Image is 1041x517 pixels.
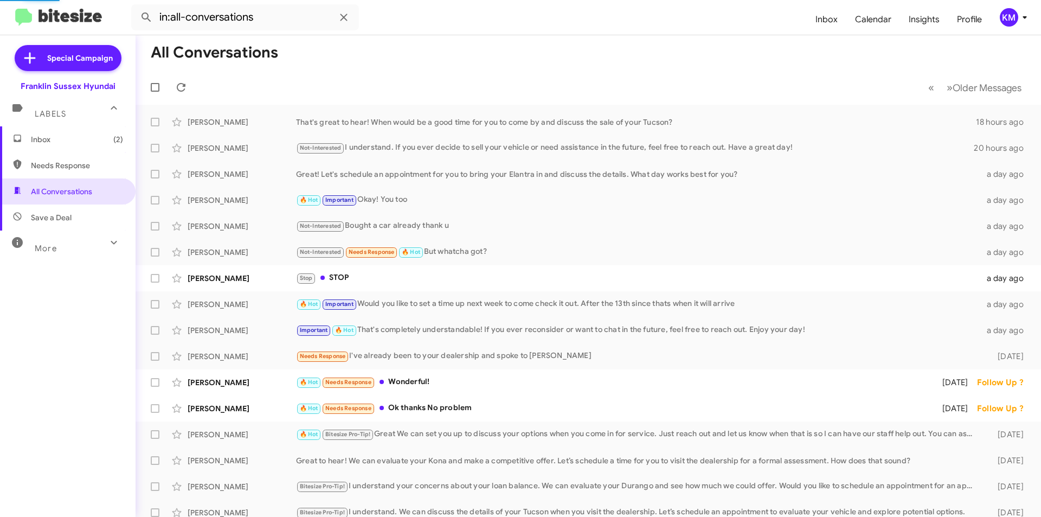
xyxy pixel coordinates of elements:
[31,160,123,171] span: Needs Response
[188,377,296,388] div: [PERSON_NAME]
[325,431,370,438] span: Bitesize Pro-Tip!
[296,117,976,127] div: That's great to hear! When would be a good time for you to come by and discuss the sale of your T...
[940,76,1028,99] button: Next
[188,221,296,232] div: [PERSON_NAME]
[188,429,296,440] div: [PERSON_NAME]
[31,212,72,223] span: Save a Deal
[974,143,1032,154] div: 20 hours ago
[300,301,318,308] span: 🔥 Hot
[922,76,941,99] button: Previous
[980,247,1032,258] div: a day ago
[947,81,953,94] span: »
[35,109,66,119] span: Labels
[300,222,342,229] span: Not-Interested
[300,509,345,516] span: Bitesize Pro-Tip!
[188,169,296,180] div: [PERSON_NAME]
[31,134,123,145] span: Inbox
[188,299,296,310] div: [PERSON_NAME]
[296,402,928,414] div: Ok thanks No problem
[953,82,1021,94] span: Older Messages
[980,455,1032,466] div: [DATE]
[188,117,296,127] div: [PERSON_NAME]
[131,4,359,30] input: Search
[35,244,57,253] span: More
[188,403,296,414] div: [PERSON_NAME]
[300,144,342,151] span: Not-Interested
[402,248,420,256] span: 🔥 Hot
[900,4,948,35] a: Insights
[113,134,123,145] span: (2)
[300,405,318,412] span: 🔥 Hot
[300,379,318,386] span: 🔥 Hot
[928,403,977,414] div: [DATE]
[296,169,980,180] div: Great! Let's schedule an appointment for you to bring your Elantra in and discuss the details. Wh...
[980,273,1032,284] div: a day ago
[325,379,371,386] span: Needs Response
[188,273,296,284] div: [PERSON_NAME]
[47,53,113,63] span: Special Campaign
[188,351,296,362] div: [PERSON_NAME]
[980,325,1032,336] div: a day ago
[296,220,980,232] div: Bought a car already thank u
[188,143,296,154] div: [PERSON_NAME]
[188,325,296,336] div: [PERSON_NAME]
[980,221,1032,232] div: a day ago
[325,405,371,412] span: Needs Response
[980,169,1032,180] div: a day ago
[31,186,92,197] span: All Conversations
[922,76,1028,99] nav: Page navigation example
[991,8,1029,27] button: KM
[296,480,980,493] div: I understand your concerns about your loan balance. We can evaluate your Durango and see how much...
[296,350,980,362] div: I've already been to your dealership and spoke to [PERSON_NAME]
[948,4,991,35] a: Profile
[807,4,846,35] a: Inbox
[300,431,318,438] span: 🔥 Hot
[296,324,980,336] div: That's completely understandable! If you ever reconsider or want to chat in the future, feel free...
[980,351,1032,362] div: [DATE]
[300,327,328,334] span: Important
[188,195,296,206] div: [PERSON_NAME]
[977,403,1032,414] div: Follow Up ?
[325,196,354,203] span: Important
[296,428,980,441] div: Great We can set you up to discuss your options when you come in for service. Just reach out and ...
[188,247,296,258] div: [PERSON_NAME]
[296,272,980,284] div: STOP
[300,353,346,360] span: Needs Response
[188,455,296,466] div: [PERSON_NAME]
[296,376,928,388] div: Wonderful!
[300,483,345,490] span: Bitesize Pro-Tip!
[1000,8,1018,27] div: KM
[188,481,296,492] div: [PERSON_NAME]
[15,45,121,71] a: Special Campaign
[928,377,977,388] div: [DATE]
[980,299,1032,310] div: a day ago
[928,81,934,94] span: «
[300,196,318,203] span: 🔥 Hot
[976,117,1032,127] div: 18 hours ago
[300,248,342,256] span: Not-Interested
[335,327,354,334] span: 🔥 Hot
[296,246,980,258] div: But whatcha got?
[977,377,1032,388] div: Follow Up ?
[296,298,980,310] div: Would you like to set a time up next week to come check it out. After the 13th since thats when i...
[980,481,1032,492] div: [DATE]
[846,4,900,35] a: Calendar
[21,81,115,92] div: Franklin Sussex Hyundai
[300,275,313,282] span: Stop
[980,429,1032,440] div: [DATE]
[349,248,395,256] span: Needs Response
[296,142,974,154] div: I understand. If you ever decide to sell your vehicle or need assistance in the future, feel free...
[296,194,980,206] div: Okay! You too
[151,44,278,61] h1: All Conversations
[296,455,980,466] div: Great to hear! We can evaluate your Kona and make a competitive offer. Let’s schedule a time for ...
[325,301,354,308] span: Important
[980,195,1032,206] div: a day ago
